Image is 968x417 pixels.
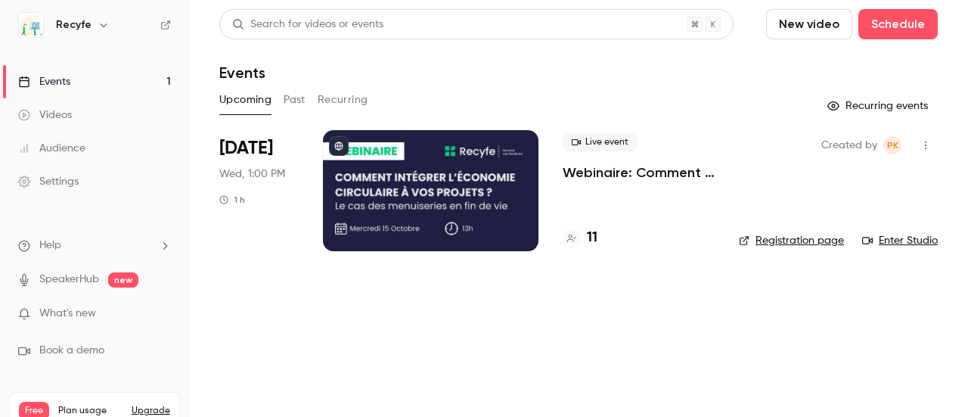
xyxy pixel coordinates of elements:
button: Recurring [318,88,368,112]
span: Help [39,238,61,254]
div: Settings [18,174,79,189]
a: SpeakerHub [39,272,99,288]
div: Oct 15 Wed, 1:00 PM (Europe/Paris) [219,130,299,251]
a: Registration page [739,233,844,248]
h1: Events [219,64,265,82]
button: Recurring events [821,94,938,118]
div: Events [18,74,70,89]
li: help-dropdown-opener [18,238,171,254]
iframe: Noticeable Trigger [153,307,171,321]
span: PK [887,136,898,154]
button: Schedule [858,9,938,39]
a: 11 [563,228,597,248]
span: Live event [563,133,638,151]
button: Past [284,88,306,112]
span: Book a demo [39,343,104,359]
span: new [108,272,138,288]
span: Pauline KATCHAVENDA [883,136,901,154]
div: Videos [18,107,72,123]
a: Webinaire: Comment intégrer l'économie circulaire dans vos projets ? [563,163,715,182]
img: Recyfe [19,13,43,37]
div: Audience [18,141,85,156]
div: Search for videos or events [232,17,383,33]
h6: Recyfe [56,17,92,33]
button: New video [766,9,852,39]
span: [DATE] [219,136,273,160]
span: Created by [821,136,877,154]
span: What's new [39,306,96,322]
button: Upgrade [132,405,170,417]
a: Enter Studio [862,233,938,248]
span: Wed, 1:00 PM [219,166,285,182]
div: 1 h [219,194,245,206]
span: Plan usage [58,405,123,417]
button: Upcoming [219,88,271,112]
h4: 11 [587,228,597,248]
